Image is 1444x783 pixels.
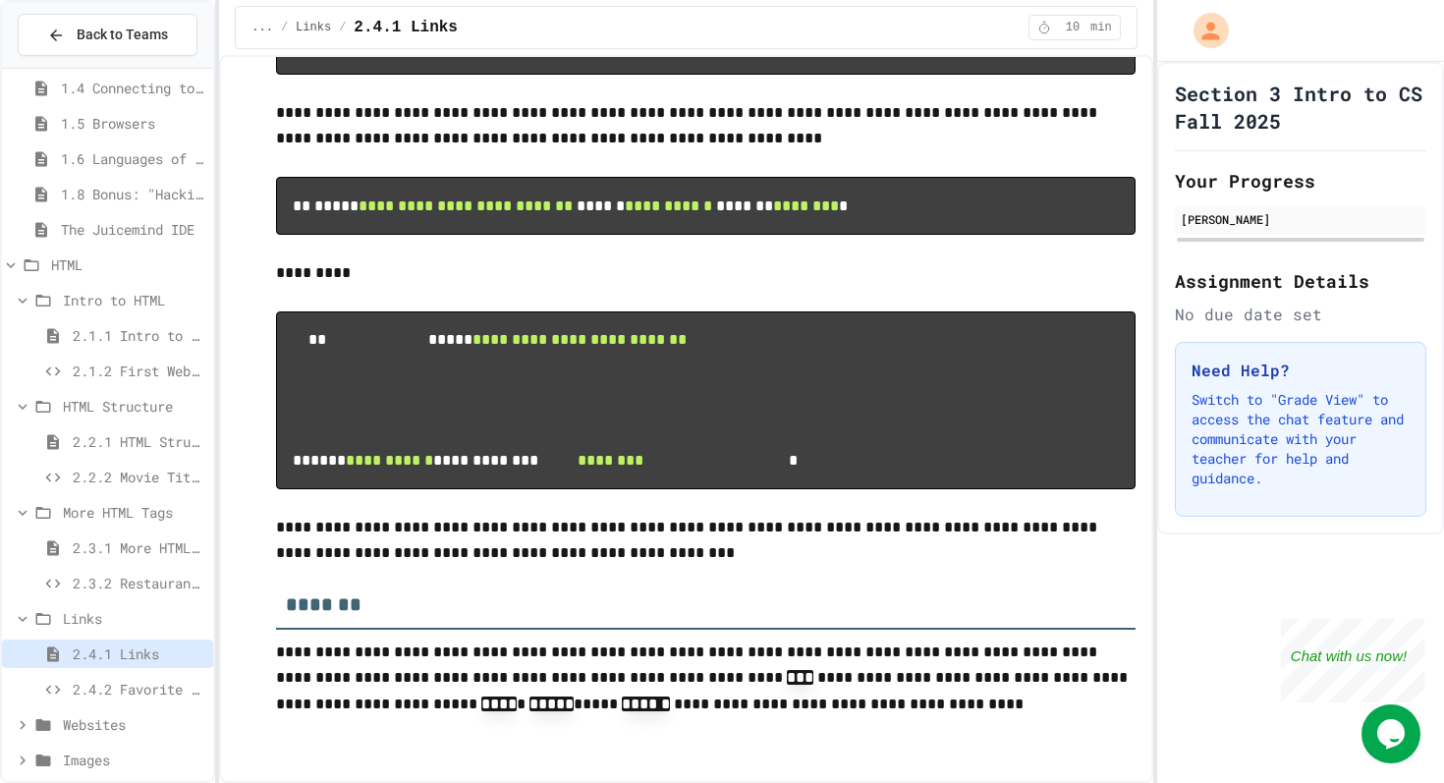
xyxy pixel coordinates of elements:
span: 2.2.1 HTML Structure [73,431,205,452]
span: / [339,20,346,35]
div: [PERSON_NAME] [1181,210,1420,228]
span: 2.1.1 Intro to HTML [73,325,205,346]
span: 1.5 Browsers [61,113,205,134]
span: 2.4.2 Favorite Links [73,679,205,699]
span: 1.8 Bonus: "Hacking" The Web [61,184,205,204]
span: HTML [51,254,205,275]
span: 2.3.1 More HTML Tags [73,537,205,558]
span: Images [63,750,205,770]
span: The Juicemind IDE [61,219,205,240]
span: ... [251,20,273,35]
span: 2.3.2 Restaurant Menu [73,573,205,593]
span: 2.1.2 First Webpage [73,361,205,381]
span: Back to Teams [77,25,168,45]
h2: Your Progress [1175,167,1426,195]
iframe: chat widget [1361,704,1424,763]
span: Websites [63,714,205,735]
button: Back to Teams [18,14,197,56]
div: My Account [1173,8,1234,53]
span: 1.4 Connecting to a Website [61,78,205,98]
h1: Section 3 Intro to CS Fall 2025 [1175,80,1426,135]
span: Links [63,608,205,629]
span: min [1090,20,1112,35]
h3: Need Help? [1192,359,1410,382]
p: Switch to "Grade View" to access the chat feature and communicate with your teacher for help and ... [1192,390,1410,488]
div: No due date set [1175,303,1426,326]
span: 1.6 Languages of the Web [61,148,205,169]
span: Links [296,20,331,35]
span: 10 [1057,20,1088,35]
span: / [281,20,288,35]
h2: Assignment Details [1175,267,1426,295]
span: 2.2.2 Movie Title [73,467,205,487]
span: 2.4.1 Links [354,16,458,39]
span: Intro to HTML [63,290,205,310]
span: More HTML Tags [63,502,205,523]
iframe: chat widget [1281,619,1424,702]
span: 2.4.1 Links [73,643,205,664]
span: HTML Structure [63,396,205,417]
